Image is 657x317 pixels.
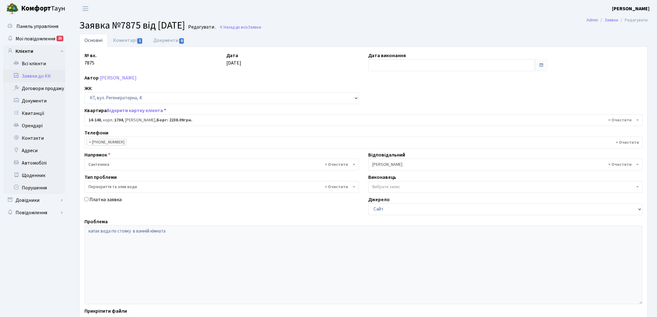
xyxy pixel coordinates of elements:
small: Редагувати . [187,24,216,30]
label: Напрямок [84,151,110,159]
label: Джерело [368,196,390,203]
span: Видалити всі елементи [325,161,348,168]
span: 0 [179,38,184,44]
span: Тихонов М.М. [368,159,643,170]
label: Тип проблеми [84,174,117,181]
span: × [89,139,91,145]
a: Клієнти [3,45,65,57]
a: Заявки до КК [3,70,65,82]
a: Заявки [605,17,618,23]
a: Повідомлення [3,206,65,219]
label: Дата виконання [368,52,406,59]
span: Видалити всі елементи [325,184,348,190]
a: Всі клієнти [3,57,65,70]
span: Вибрати запис [372,184,400,190]
a: Автомобілі [3,157,65,169]
a: Орендарі [3,120,65,132]
span: 1 [137,38,142,44]
span: Тихонов М.М. [372,161,635,168]
b: Борг: 2238.09грн. [156,117,192,123]
label: Автор [84,74,99,82]
button: Переключити навігацію [78,3,93,14]
a: Відкрити картку клієнта [107,107,163,114]
label: Квартира [84,107,166,114]
a: Документи [148,34,190,47]
b: 1704 [114,117,123,123]
b: Комфорт [21,3,51,13]
li: Редагувати [618,17,648,24]
label: ЖК [84,85,92,92]
img: logo.png [6,2,19,15]
a: Договори продажу [3,82,65,95]
textarea: капає вода по стояку в ванній кімната [84,225,642,304]
span: Сантехніка [88,161,351,168]
a: Панель управління [3,20,65,33]
a: Документи [3,95,65,107]
span: Таун [21,3,65,14]
span: Видалити всі елементи [608,117,632,123]
span: Заявка №7875 від [DATE] [79,18,185,33]
label: Телефони [84,129,108,137]
span: <b>14-148</b>, корп.: <b>1704</b>, Назаренко Андрій Валерійович, <b>Борг: 2238.09грн.</b> [84,114,642,126]
div: [DATE] [222,52,364,71]
a: Коментарі [108,34,148,47]
a: Порушення [3,182,65,194]
label: Платна заявка [89,196,122,203]
a: Адреси [3,144,65,157]
b: 14-148 [88,117,101,123]
a: Admin [587,17,598,23]
div: 25 [57,36,63,41]
span: Заявки [248,24,261,30]
label: Виконавець [368,174,396,181]
span: <b>14-148</b>, корп.: <b>1704</b>, Назаренко Андрій Валерійович, <b>Борг: 2238.09грн.</b> [88,117,635,123]
a: Довідники [3,194,65,206]
span: Видалити всі елементи [616,139,639,146]
span: Видалити всі елементи [608,161,632,168]
a: Контакти [3,132,65,144]
span: Перекриття та злив води [88,184,351,190]
label: № вх. [84,52,97,59]
a: Основні [79,34,108,47]
a: [PERSON_NAME] [100,75,137,81]
nav: breadcrumb [577,14,657,27]
span: Мої повідомлення [16,35,55,42]
span: Перекриття та злив води [84,181,359,193]
a: Назад до всіхЗаявки [219,24,261,30]
label: Дата [226,52,238,59]
label: Прикріпити файли [84,307,127,315]
span: Панель управління [16,23,58,30]
a: Мої повідомлення25 [3,33,65,45]
label: Відповідальний [368,151,405,159]
a: Квитанції [3,107,65,120]
div: 7875 [80,52,222,71]
a: Щоденник [3,169,65,182]
label: Проблема [84,218,108,225]
li: (066) 187-15-10 [87,139,127,146]
a: [PERSON_NAME] [612,5,650,12]
span: Сантехніка [84,159,359,170]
